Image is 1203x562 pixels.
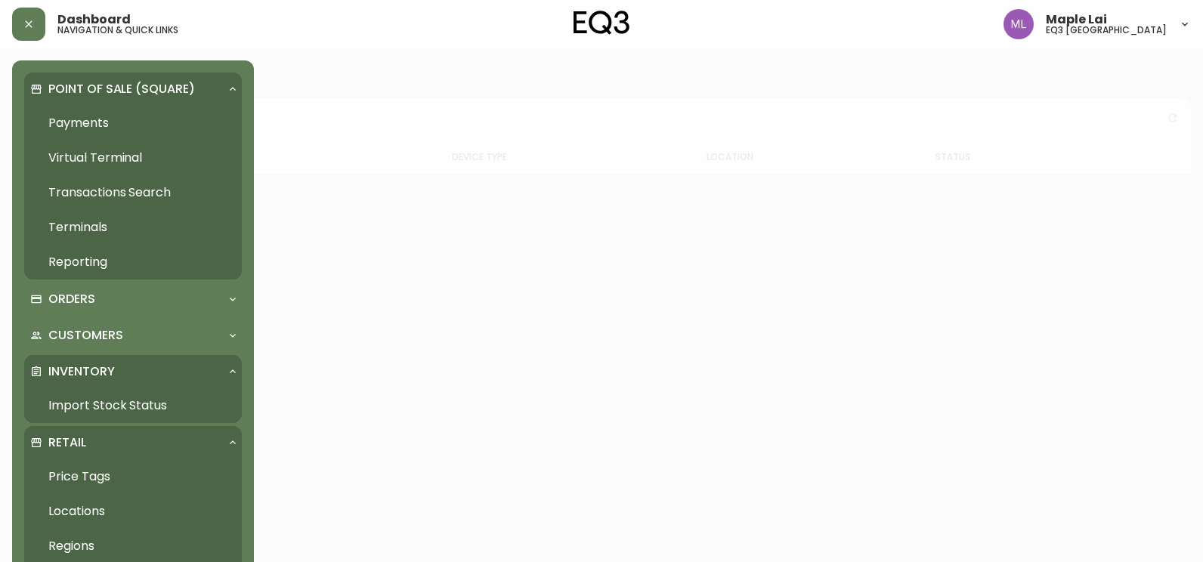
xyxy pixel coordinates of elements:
a: Reporting [24,245,242,279]
div: Point of Sale (Square) [24,73,242,106]
a: Locations [24,494,242,529]
div: Orders [24,283,242,316]
span: Maple Lai [1046,14,1107,26]
a: Payments [24,106,242,140]
p: Inventory [48,363,115,380]
a: Terminals [24,210,242,245]
p: Retail [48,434,86,451]
p: Customers [48,327,123,344]
p: Point of Sale (Square) [48,81,195,97]
img: 61e28cffcf8cc9f4e300d877dd684943 [1004,9,1034,39]
div: Retail [24,426,242,459]
h5: eq3 [GEOGRAPHIC_DATA] [1046,26,1167,35]
a: Price Tags [24,459,242,494]
h5: navigation & quick links [57,26,178,35]
img: logo [574,11,629,35]
span: Dashboard [57,14,131,26]
div: Customers [24,319,242,352]
p: Orders [48,291,95,307]
a: Import Stock Status [24,388,242,423]
a: Virtual Terminal [24,140,242,175]
div: Inventory [24,355,242,388]
a: Transactions Search [24,175,242,210]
